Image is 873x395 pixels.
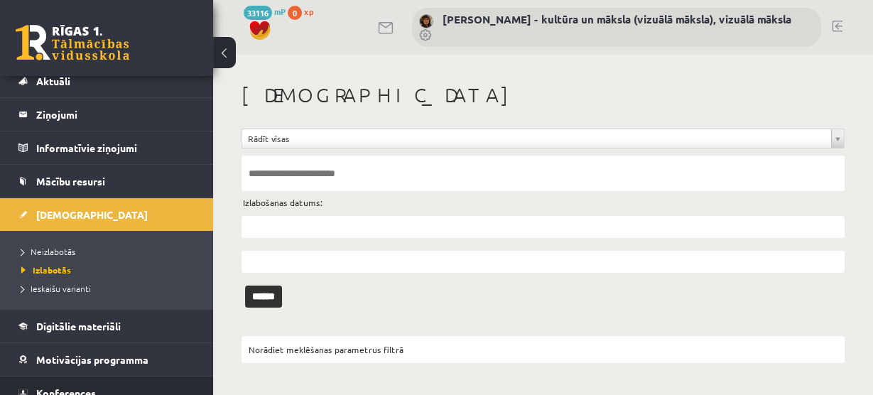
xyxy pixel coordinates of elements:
[18,198,195,231] a: [DEMOGRAPHIC_DATA]
[18,98,195,131] a: Ziņojumi
[36,98,195,131] legend: Ziņojumi
[304,6,313,17] span: xp
[419,14,433,28] img: Ilze Kolka - kultūra un māksla (vizuālā māksla), vizuālā māksla
[443,12,791,26] a: [PERSON_NAME] - kultūra un māksla (vizuālā māksla), vizuālā māksla
[248,129,825,148] span: Rādīt visas
[243,193,322,212] label: Izlabošanas datums:
[274,6,286,17] span: mP
[242,129,844,148] a: Rādīt visas
[21,283,91,294] span: Ieskaišu varianti
[21,264,199,276] a: Izlabotās
[21,282,199,295] a: Ieskaišu varianti
[36,131,195,164] legend: Informatīvie ziņojumi
[18,65,195,97] a: Aktuāli
[18,343,195,376] a: Motivācijas programma
[288,6,302,20] span: 0
[36,175,105,188] span: Mācību resursi
[288,6,320,17] a: 0 xp
[249,343,837,356] div: Norādiet meklēšanas parametrus filtrā
[242,83,845,107] h1: [DEMOGRAPHIC_DATA]
[36,353,148,366] span: Motivācijas programma
[16,25,129,60] a: Rīgas 1. Tālmācības vidusskola
[21,246,75,257] span: Neizlabotās
[244,6,272,20] span: 33116
[18,131,195,164] a: Informatīvie ziņojumi
[36,75,70,87] span: Aktuāli
[18,310,195,342] a: Digitālie materiāli
[18,165,195,197] a: Mācību resursi
[36,208,148,221] span: [DEMOGRAPHIC_DATA]
[244,6,286,17] a: 33116 mP
[21,245,199,258] a: Neizlabotās
[36,320,121,332] span: Digitālie materiāli
[21,264,71,276] span: Izlabotās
